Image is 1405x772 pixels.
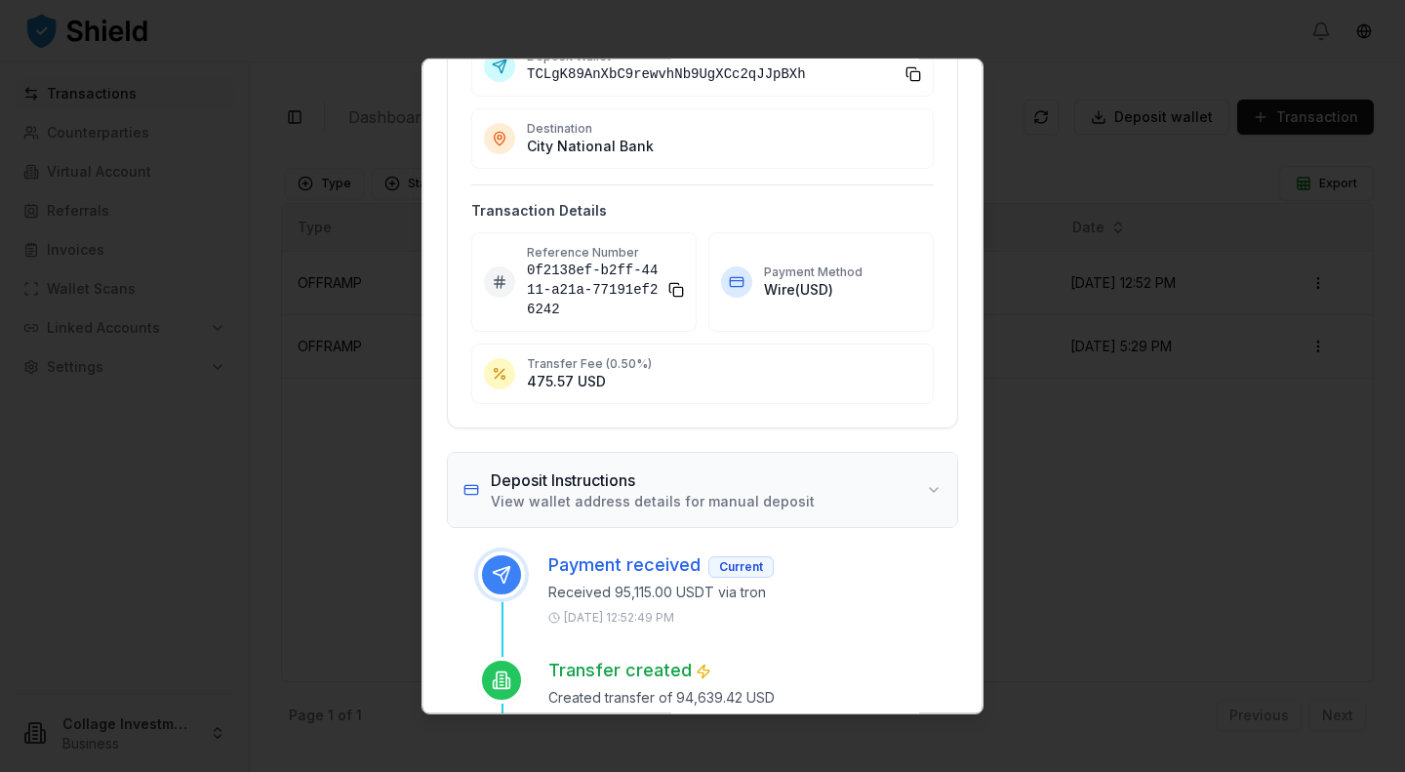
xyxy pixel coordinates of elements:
h4: Transaction Details [471,200,934,220]
p: Reference Number [527,244,684,260]
p: Transfer Fee ( 0.50 %) [527,355,921,371]
h3: Payment received [548,550,774,578]
p: View wallet address details for manual deposit [491,491,815,510]
p: 475.57 USD [527,371,921,390]
p: Payment Method [764,264,921,279]
p: City National Bank [527,136,921,155]
p: [DATE] 12:52:49 PM [564,609,674,625]
p: Destination [527,120,921,136]
span: TCLgK89AnXbC9rewvhNb9UgXCc2qJJpBXh [527,63,898,83]
div: Current [708,555,774,577]
button: Deposit InstructionsView wallet address details for manual deposit [448,452,957,526]
h3: Transfer created [548,656,711,683]
h3: Deposit Instructions [491,467,815,491]
p: Wire ( USD ) [764,279,921,299]
p: Received 95,115.00 USDT via tron [548,582,958,601]
p: Created transfer of 94,639.42 USD [548,687,958,707]
span: 0f2138ef-b2ff-4411-a21a-77191ef26242 [527,260,661,318]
